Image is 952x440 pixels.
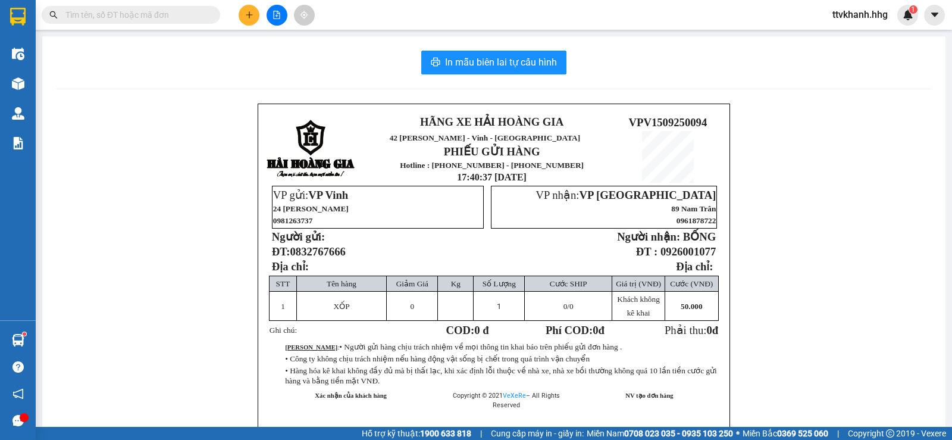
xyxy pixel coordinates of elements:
[396,279,428,288] span: Giảm Giá
[273,189,348,201] span: VP gửi:
[29,40,115,71] span: 42 [PERSON_NAME] - Vinh - [GEOGRAPHIC_DATA]
[491,427,584,440] span: Cung cấp máy in - giấy in:
[267,120,356,179] img: logo
[315,392,387,399] strong: Xác nhận của khách hàng
[245,11,253,19] span: plus
[736,431,740,436] span: ⚪️
[362,427,471,440] span: Hỗ trợ kỹ thuật:
[474,324,488,336] span: 0 đ
[273,216,313,225] span: 0981263737
[49,11,58,19] span: search
[12,137,24,149] img: solution-icon
[12,361,24,373] span: question-circle
[285,354,590,363] span: • Công ty không chịu trách nhiệm nếu hàng động vật sống bị chết trong quá trình vận chuyển
[546,324,605,336] strong: Phí COD: đ
[10,8,26,26] img: logo-vxr
[327,279,356,288] span: Tên hàng
[285,344,622,351] span: :
[431,57,440,68] span: printer
[290,245,346,258] span: 0832767666
[272,230,325,243] strong: Người gửi:
[272,245,346,258] strong: ĐT:
[446,324,489,336] strong: COD:
[7,49,27,108] img: logo
[579,189,716,201] span: VP [GEOGRAPHIC_DATA]
[823,7,897,22] span: ttvkhanh.hhg
[677,216,716,225] span: 0961878722
[483,279,516,288] span: Số Lượng
[294,5,315,26] button: aim
[911,5,915,14] span: 1
[623,426,675,433] span: [PERSON_NAME]
[535,189,716,201] span: VP nhận:
[400,161,584,170] strong: Hotline : [PHONE_NUMBER] - [PHONE_NUMBER]
[671,204,716,213] span: 89 Nam Trân
[421,51,566,74] button: printerIn mẫu biên lai tự cấu hình
[23,332,26,336] sup: 1
[65,8,206,21] input: Tìm tên, số ĐT hoặc mã đơn
[587,427,733,440] span: Miền Nam
[445,55,557,70] span: In mẫu biên lai tự cấu hình
[924,5,945,26] button: caret-down
[563,302,574,311] span: /0
[300,11,308,19] span: aim
[281,302,285,311] span: 1
[563,302,568,311] span: 0
[625,392,673,399] strong: NV tạo đơn hàng
[617,295,659,317] span: Khách không kê khai
[285,366,717,385] span: • Hàng hóa kê khai không đầy đủ mà bị thất lạc, khi xác định lỗi thuộc về nhà xe, nhà xe bồi thườ...
[706,324,712,336] span: 0
[503,392,526,400] a: VeXeRe
[665,324,718,336] span: Phải thu:
[270,326,297,335] span: Ghi chú:
[593,324,598,336] span: 0
[239,5,259,26] button: plus
[420,116,563,128] strong: HÃNG XE HẢI HOÀNG GIA
[411,302,415,311] span: 0
[272,260,309,273] span: Địa chỉ:
[12,48,24,60] img: warehouse-icon
[777,429,828,438] strong: 0369 525 060
[712,324,718,336] span: đ
[444,145,540,158] strong: PHIẾU GỬI HÀNG
[624,429,733,438] strong: 0708 023 035 - 0935 103 250
[681,302,703,311] span: 50.000
[886,429,894,438] span: copyright
[12,107,24,120] img: warehouse-icon
[285,344,337,351] strong: [PERSON_NAME]
[420,429,471,438] strong: 1900 633 818
[617,230,680,243] strong: Người nhận:
[457,172,527,182] span: 17:40:37 [DATE]
[909,5,917,14] sup: 1
[670,279,713,288] span: Cước (VNĐ)
[660,245,716,258] span: 0926001077
[683,230,716,243] span: BỐNG
[837,427,839,440] span: |
[12,388,24,400] span: notification
[273,11,281,19] span: file-add
[267,5,287,26] button: file-add
[46,87,106,113] strong: PHIẾU GỬI HÀNG
[616,279,661,288] span: Giá trị (VNĐ)
[273,204,349,213] span: 24 [PERSON_NAME]
[550,279,587,288] span: Cước SHIP
[12,77,24,90] img: warehouse-icon
[903,10,913,20] img: icon-new-feature
[12,415,24,426] span: message
[334,302,350,311] span: XỐP
[339,342,622,351] span: • Người gửi hàng chịu trách nhiệm về mọi thông tin khai báo trên phiếu gửi đơn hàng .
[929,10,940,20] span: caret-down
[743,427,828,440] span: Miền Bắc
[276,279,290,288] span: STT
[12,334,24,347] img: warehouse-icon
[480,427,482,440] span: |
[676,260,713,273] strong: Địa chỉ:
[308,189,348,201] span: VP Vinh
[390,133,581,142] span: 42 [PERSON_NAME] - Vinh - [GEOGRAPHIC_DATA]
[453,392,560,409] span: Copyright © 2021 – All Rights Reserved
[497,302,501,311] span: 1
[636,245,657,258] strong: ĐT :
[451,279,461,288] span: Kg
[38,12,113,38] strong: HÃNG XE HẢI HOÀNG GIA
[629,116,707,129] span: VPV1509250094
